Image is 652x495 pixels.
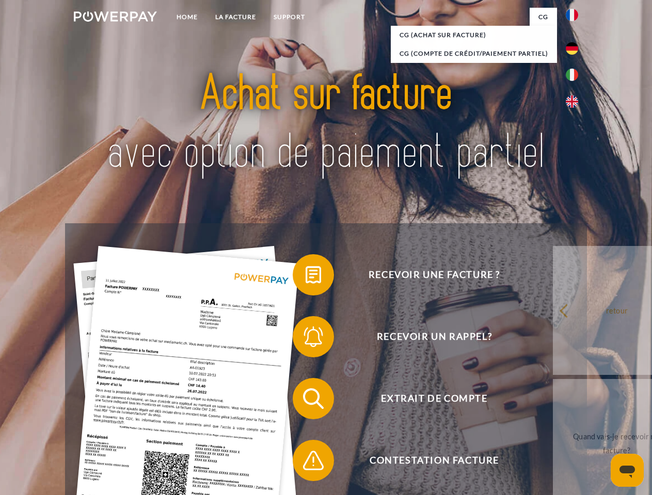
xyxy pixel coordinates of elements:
[300,262,326,288] img: qb_bill.svg
[308,254,561,295] span: Recevoir une facture ?
[265,8,314,26] a: Support
[74,11,157,22] img: logo-powerpay-white.svg
[308,316,561,357] span: Recevoir un rappel?
[293,254,561,295] button: Recevoir une facture ?
[611,454,644,487] iframe: Bouton de lancement de la fenêtre de messagerie
[300,386,326,411] img: qb_search.svg
[391,44,557,63] a: CG (Compte de crédit/paiement partiel)
[293,378,561,419] button: Extrait de compte
[300,324,326,350] img: qb_bell.svg
[530,8,557,26] a: CG
[300,448,326,473] img: qb_warning.svg
[566,42,578,55] img: de
[206,8,265,26] a: LA FACTURE
[293,440,561,481] button: Contestation Facture
[566,9,578,21] img: fr
[293,316,561,357] button: Recevoir un rappel?
[308,378,561,419] span: Extrait de compte
[391,26,557,44] a: CG (achat sur facture)
[99,49,553,197] img: title-powerpay_fr.svg
[566,69,578,81] img: it
[168,8,206,26] a: Home
[308,440,561,481] span: Contestation Facture
[566,95,578,108] img: en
